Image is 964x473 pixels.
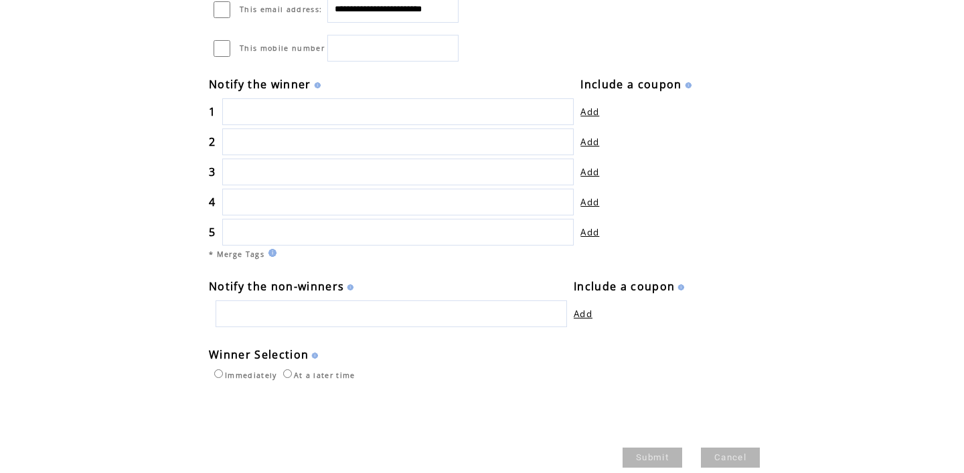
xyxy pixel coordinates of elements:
input: At a later time [283,369,292,378]
img: help.gif [264,249,276,257]
span: 3 [209,165,216,179]
span: 5 [209,225,216,240]
label: Immediately [211,371,277,380]
span: 1 [209,104,216,119]
a: Add [574,308,592,320]
a: Cancel [701,448,760,468]
span: 2 [209,134,216,149]
input: Immediately [214,369,223,378]
span: This email address: [240,5,322,14]
a: Add [580,166,599,178]
span: Include a coupon [574,279,675,294]
img: help.gif [675,284,684,290]
img: help.gif [344,284,353,290]
img: help.gif [311,82,321,88]
span: Include a coupon [580,77,681,92]
span: Notify the winner [209,77,311,92]
label: At a later time [280,371,355,380]
span: This mobile number [240,43,325,53]
a: Add [580,226,599,238]
a: Add [580,196,599,208]
a: Add [580,106,599,118]
span: 4 [209,195,216,209]
span: Winner Selection [209,347,309,362]
img: help.gif [682,82,692,88]
img: help.gif [309,353,318,359]
a: Submit [623,448,682,468]
span: Notify the non-winners [209,279,344,294]
a: Add [580,136,599,148]
span: * Merge Tags [209,250,264,259]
